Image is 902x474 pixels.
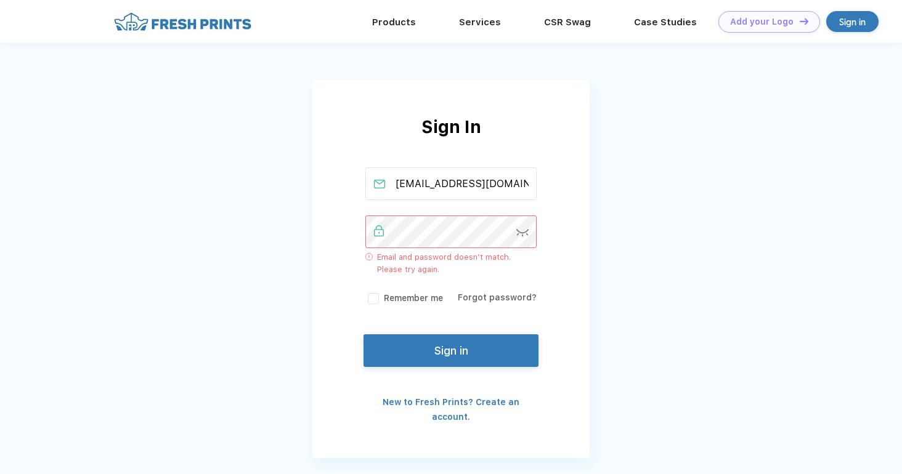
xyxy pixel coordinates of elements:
div: Sign In [312,114,590,167]
input: Email [365,167,537,200]
img: password_active.svg [374,225,384,236]
a: Forgot password? [458,292,537,302]
img: email_active.svg [374,180,385,188]
div: Sign in [839,15,866,29]
button: Sign in [364,334,538,367]
a: Products [372,17,416,28]
img: DT [800,18,808,25]
a: Sign in [826,11,879,32]
a: New to Fresh Prints? Create an account. [383,397,519,422]
img: fo%20logo%202.webp [110,11,255,33]
label: Remember me [365,292,443,305]
img: error_icon_desktop.svg [365,253,373,260]
img: password-icon.svg [516,229,529,237]
span: Email and password doesn’t match. Please try again. [377,251,537,275]
div: Add your Logo [730,17,794,27]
